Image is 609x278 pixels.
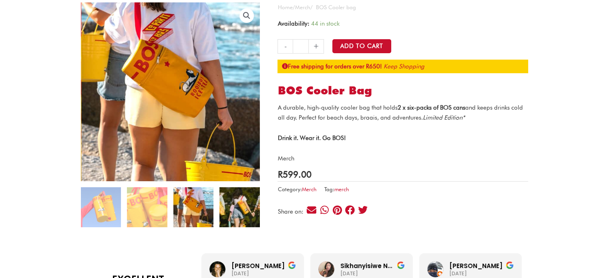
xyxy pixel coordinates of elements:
[209,261,225,277] img: Lauren Berrington profile picture
[219,187,259,227] img: bos cooler bag
[324,184,349,194] span: Tag:
[277,169,311,180] bdi: 599.00
[277,2,528,12] nav: Breadcrumb
[334,186,349,192] a: merch
[277,184,316,194] span: Category:
[293,39,308,54] input: Product quantity
[311,20,339,27] span: 44 in stock
[383,63,424,70] a: Keep Shopping
[332,205,343,216] div: Share on pinterest
[340,262,405,270] div: Sikhanyisiwe Ndebele
[397,104,465,111] strong: 2 x six-packs of BOS cans
[281,63,382,70] strong: Free shipping for orders over R650!
[277,169,282,180] span: R
[277,4,292,10] a: Home
[277,84,528,98] h1: BOS Cooler bag
[127,187,167,227] img: bos cooler bag
[277,209,306,215] div: Share on:
[239,8,254,23] a: View full-screen image gallery
[277,154,528,164] p: Merch
[319,205,330,216] div: Share on whatsapp
[231,262,296,270] div: [PERSON_NAME]
[295,4,310,10] a: Merch
[332,39,391,53] button: Add to Cart
[427,261,443,277] img: Simpson T. profile picture
[277,134,346,142] strong: Drink it. Wear it. Go BOS!
[358,205,368,216] div: Share on twitter
[301,186,316,192] a: Merch
[422,114,464,121] em: Limited Edition*
[340,270,405,277] div: [DATE]
[277,20,309,27] span: Availability:
[449,270,514,277] div: [DATE]
[318,261,334,277] img: Sikhanyisiwe Ndebele profile picture
[449,262,514,270] div: [PERSON_NAME]
[81,187,121,227] img: bos cooler bag
[277,39,293,54] a: -
[345,205,356,216] div: Share on facebook
[309,39,324,54] a: +
[231,270,296,277] div: [DATE]
[173,187,213,227] img: bos cooler bag
[277,104,523,121] span: A durable, high-quality cooler bag that holds and keeps drinks cold all day. Perfect for beach da...
[306,205,317,216] div: Share on email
